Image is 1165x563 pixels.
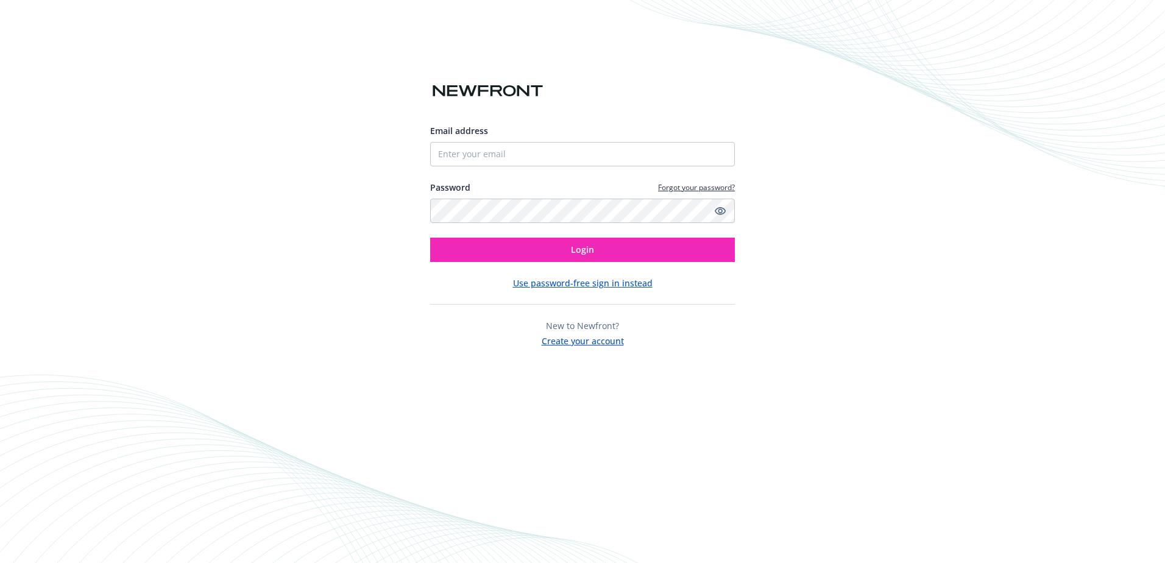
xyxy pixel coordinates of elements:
[546,320,619,331] span: New to Newfront?
[430,80,545,102] img: Newfront logo
[571,244,594,255] span: Login
[430,181,470,194] label: Password
[430,142,735,166] input: Enter your email
[430,125,488,136] span: Email address
[658,182,735,193] a: Forgot your password?
[430,199,735,223] input: Enter your password
[713,204,728,218] a: Show password
[430,238,735,262] button: Login
[542,332,624,347] button: Create your account
[513,277,653,289] button: Use password-free sign in instead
